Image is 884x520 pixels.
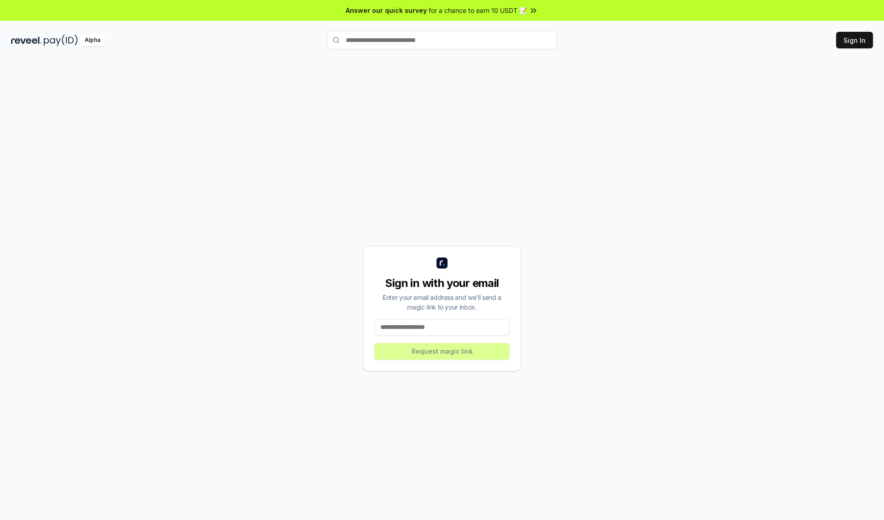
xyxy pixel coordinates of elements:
img: pay_id [44,35,78,46]
img: logo_small [436,257,448,269]
span: for a chance to earn 10 USDT 📝 [429,6,527,15]
div: Enter your email address and we’ll send a magic link to your inbox. [374,292,510,312]
div: Alpha [80,35,105,46]
button: Sign In [836,32,873,48]
div: Sign in with your email [374,276,510,291]
span: Answer our quick survey [346,6,427,15]
img: reveel_dark [11,35,42,46]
